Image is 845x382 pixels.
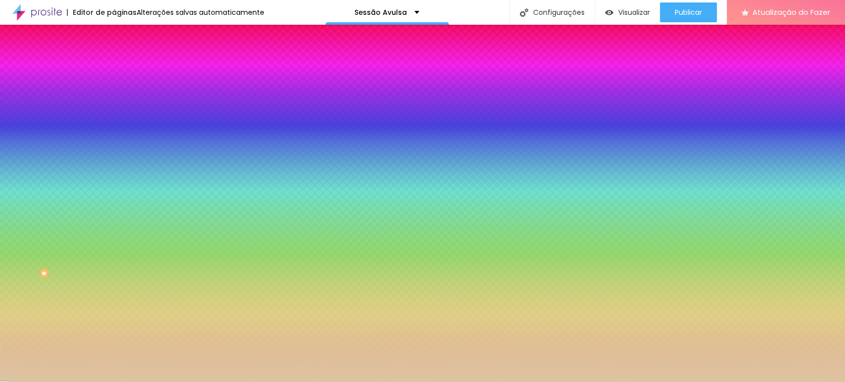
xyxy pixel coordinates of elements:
[605,8,613,17] img: view-1.svg
[73,7,137,17] font: Editor de páginas
[533,7,585,17] font: Configurações
[354,7,407,17] font: Sessão Avulsa
[595,2,660,22] button: Visualizar
[752,7,830,17] font: Atualização do Fazer
[137,7,264,17] font: Alterações salvas automaticamente
[660,2,717,22] button: Publicar
[520,8,528,17] img: Ícone
[675,7,702,17] font: Publicar
[618,7,650,17] font: Visualizar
